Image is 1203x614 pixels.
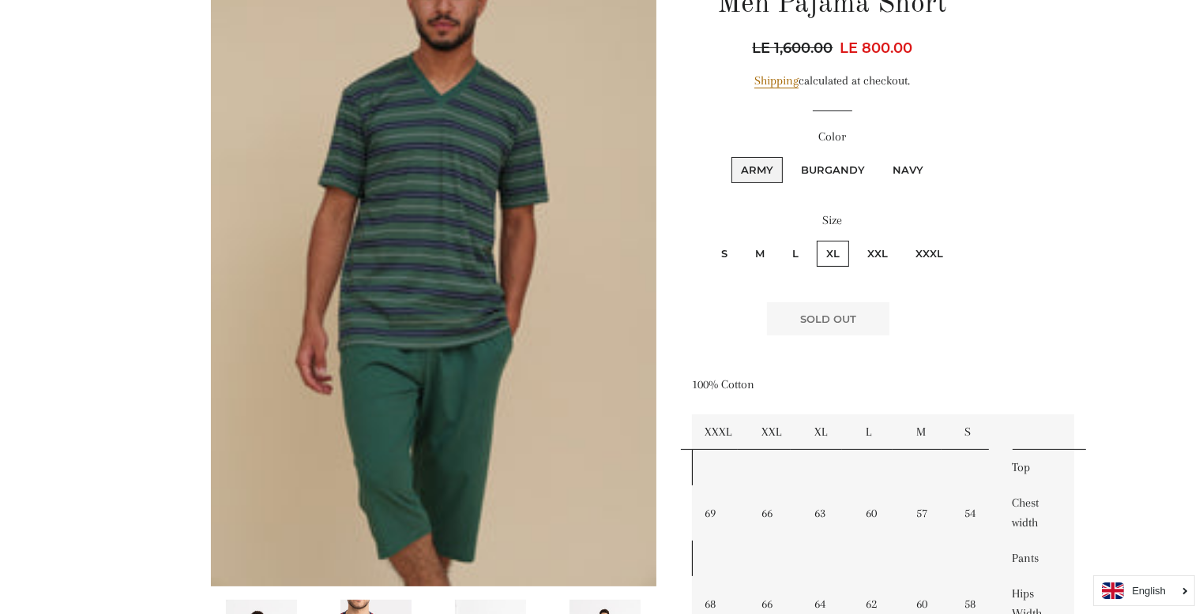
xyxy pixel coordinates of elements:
[754,73,799,88] a: Shipping
[904,414,953,450] td: M
[692,375,972,395] p: 100% Cotton
[692,127,972,147] label: Color
[858,241,897,267] label: XXL
[800,313,856,325] span: Sold Out
[953,414,1001,450] td: S
[746,241,774,267] label: M
[750,485,803,541] td: 66
[840,39,912,57] span: LE 800.00
[883,157,933,183] label: Navy
[817,241,849,267] label: XL
[1001,541,1075,576] td: Pants
[692,71,972,91] div: calculated at checkout.
[750,414,803,450] td: XXL
[854,414,904,450] td: L
[1001,485,1075,541] td: Chest width
[953,485,1001,541] td: 54
[1001,450,1075,485] td: Top
[791,157,874,183] label: Burgandy
[731,157,783,183] label: Army
[906,241,953,267] label: XXXL
[854,485,904,541] td: 60
[783,241,808,267] label: L
[712,241,737,267] label: S
[904,485,953,541] td: 57
[752,37,836,59] span: LE 1,600.00
[1102,582,1186,599] a: English
[1132,586,1166,596] i: English
[803,485,854,541] td: 63
[693,485,750,541] td: 69
[692,211,972,230] label: Size
[693,414,750,450] td: XXXL
[803,414,854,450] td: XL
[767,302,889,335] button: Sold Out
